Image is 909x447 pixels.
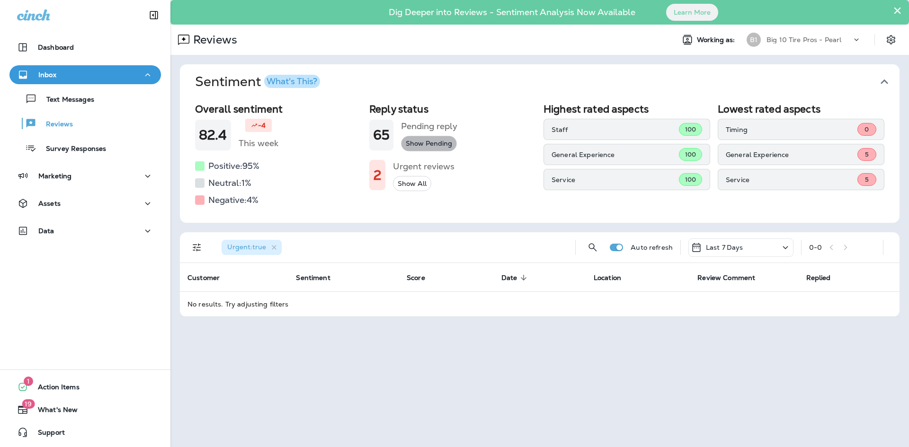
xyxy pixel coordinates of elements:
h5: Negative: 4 % [208,193,258,208]
p: Assets [38,200,61,207]
h1: 65 [373,127,390,143]
span: Score [407,273,437,282]
div: Urgent:true [222,240,282,255]
span: Location [594,274,621,282]
div: SentimentWhat's This? [180,99,900,223]
h1: 82.4 [199,127,227,143]
button: What's This? [264,75,320,88]
button: Show Pending [401,136,457,151]
span: 1 [24,377,33,386]
p: Auto refresh [631,244,673,251]
span: 100 [685,125,696,133]
p: -4 [258,121,266,130]
div: What's This? [267,77,317,86]
p: Service [552,176,679,184]
button: SentimentWhat's This? [187,64,907,99]
button: Filters [187,238,206,257]
div: 0 - 0 [809,244,822,251]
span: 5 [865,175,869,184]
span: Review Comment [697,274,755,282]
span: What's New [28,406,78,417]
p: Reviews [189,33,237,47]
p: Dashboard [38,44,74,51]
span: 5 [865,150,869,158]
button: Reviews [9,114,161,133]
div: B1 [747,33,761,47]
p: Big 10 Tire Pros - Pearl [766,36,841,44]
span: Support [28,429,65,440]
h2: Reply status [369,103,536,115]
button: Show All [393,176,431,192]
button: Close [893,3,902,18]
span: Review Comment [697,273,767,282]
span: Score [407,274,425,282]
button: Data [9,221,161,240]
p: General Experience [552,151,679,158]
p: Staff [552,126,679,133]
button: Inbox [9,65,161,84]
span: 0 [864,125,869,133]
h5: Positive: 95 % [208,158,259,174]
span: Action Items [28,383,80,394]
td: No results. Try adjusting filters [180,291,900,316]
p: Survey Responses [36,145,106,154]
h5: Neutral: 1 % [208,175,251,191]
span: Replied [806,273,843,282]
h1: Sentiment [195,74,320,90]
span: Urgent : true [227,243,266,251]
p: General Experience [726,151,857,158]
span: Location [594,273,633,282]
span: 100 [685,150,696,158]
h2: Highest rated aspects [544,103,710,115]
span: Sentiment [296,273,342,282]
button: Search Reviews [583,238,602,257]
button: Text Messages [9,89,161,109]
p: Inbox [38,71,56,79]
h5: This week [239,136,278,151]
p: Service [726,176,857,184]
p: Data [38,227,54,235]
button: 19What's New [9,400,161,419]
p: Dig Deeper into Reviews - Sentiment Analysis Now Available [361,11,663,14]
p: Reviews [36,120,73,129]
span: 19 [22,399,35,409]
button: Survey Responses [9,138,161,158]
h2: Lowest rated aspects [718,103,884,115]
span: Customer [187,274,220,282]
p: Timing [726,126,857,133]
button: Support [9,423,161,442]
span: Date [501,274,517,282]
h2: Overall sentiment [195,103,362,115]
span: Working as: [697,36,737,44]
button: Settings [882,31,900,48]
button: Learn More [666,4,718,21]
button: Assets [9,194,161,213]
span: Replied [806,274,831,282]
button: Marketing [9,167,161,185]
span: Date [501,273,530,282]
p: Text Messages [37,96,94,105]
button: Dashboard [9,38,161,57]
button: Collapse Sidebar [141,6,167,25]
h1: 2 [373,167,382,183]
p: Last 7 Days [706,244,743,251]
h5: Pending reply [401,119,457,134]
span: 100 [685,175,696,184]
span: Customer [187,273,232,282]
button: 1Action Items [9,377,161,396]
h5: Urgent reviews [393,159,454,174]
span: Sentiment [296,274,330,282]
p: Marketing [38,172,71,180]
